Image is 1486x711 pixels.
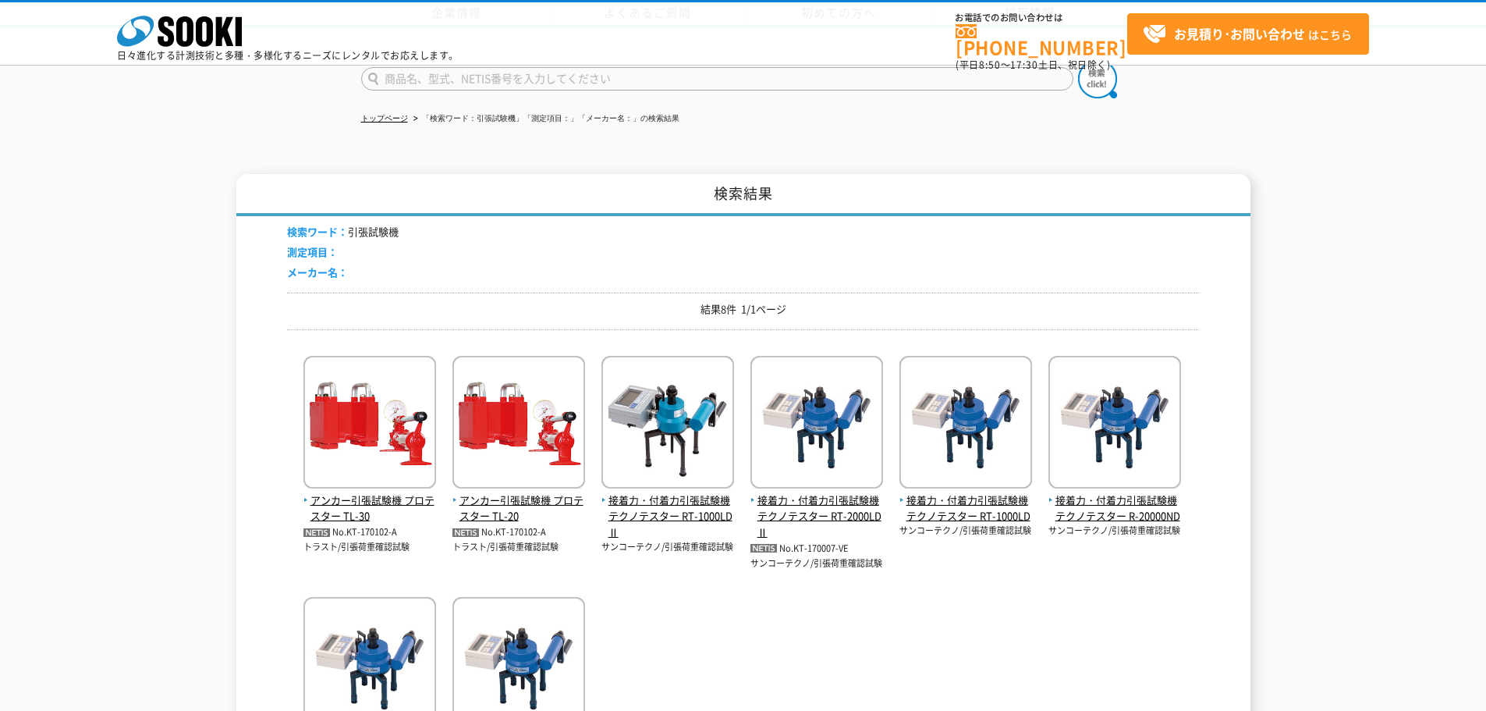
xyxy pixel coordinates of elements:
[452,356,585,492] img: TL-20
[899,524,1032,538] p: サンコーテクノ/引張荷重確認試験
[452,492,585,525] span: アンカー引張試験機 プロテスター TL-20
[750,356,883,492] img: テクノテスター RT-2000LDⅡ
[1048,356,1181,492] img: テクノテスター R-20000ND
[899,356,1032,492] img: テクノテスター RT-1000LD
[303,524,436,541] p: No.KT-170102-A
[750,476,883,541] a: 接着力・付着力引張試験機 テクノテスター RT-2000LDⅡ
[1174,24,1305,43] strong: お見積り･お問い合わせ
[1010,58,1038,72] span: 17:30
[601,492,734,541] span: 接着力・付着力引張試験機 テクノテスター RT-1000LDⅡ
[1078,59,1117,98] img: btn_search.png
[287,265,348,279] span: メーカー名：
[303,476,436,524] a: アンカー引張試験機 プロテスター TL-30
[117,51,459,60] p: 日々進化する計測技術と多種・多様化するニーズにレンタルでお応えします。
[956,58,1110,72] span: (平日 ～ 土日、祝日除く)
[601,356,734,492] img: テクノテスター RT-1000LDⅡ
[361,67,1073,91] input: 商品名、型式、NETIS番号を入力してください
[287,244,338,259] span: 測定項目：
[287,224,348,239] span: 検索ワード：
[956,13,1127,23] span: お電話でのお問い合わせは
[899,492,1032,525] span: 接着力・付着力引張試験機 テクノテスター RT-1000LD
[452,476,585,524] a: アンカー引張試験機 プロテスター TL-20
[1143,23,1352,46] span: はこちら
[1127,13,1369,55] a: お見積り･お問い合わせはこちら
[287,224,399,240] li: 引張試験機
[899,476,1032,524] a: 接着力・付着力引張試験機 テクノテスター RT-1000LD
[303,492,436,525] span: アンカー引張試験機 プロテスター TL-30
[750,492,883,541] span: 接着力・付着力引張試験機 テクノテスター RT-2000LDⅡ
[750,557,883,571] p: サンコーテクノ/引張荷重確認試験
[303,356,436,492] img: TL-30
[287,301,1200,318] p: 結果8件 1/1ページ
[1048,476,1181,524] a: 接着力・付着力引張試験機 テクノテスター R-20000ND
[956,24,1127,56] a: [PHONE_NUMBER]
[303,541,436,554] p: トラスト/引張荷重確認試験
[410,111,679,127] li: 「検索ワード：引張試験機」「測定項目：」「メーカー名：」の検索結果
[601,541,734,554] p: サンコーテクノ/引張荷重確認試験
[601,476,734,541] a: 接着力・付着力引張試験機 テクノテスター RT-1000LDⅡ
[750,541,883,557] p: No.KT-170007-VE
[1048,524,1181,538] p: サンコーテクノ/引張荷重確認試験
[452,541,585,554] p: トラスト/引張荷重確認試験
[452,524,585,541] p: No.KT-170102-A
[1048,492,1181,525] span: 接着力・付着力引張試験機 テクノテスター R-20000ND
[236,174,1250,217] h1: 検索結果
[361,114,408,123] a: トップページ
[979,58,1001,72] span: 8:50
